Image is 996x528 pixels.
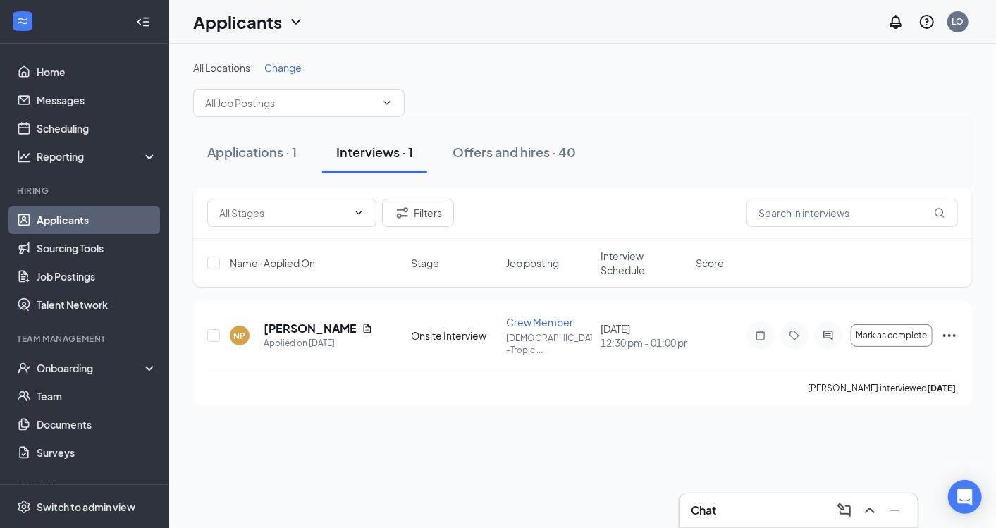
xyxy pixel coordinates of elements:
[851,324,933,347] button: Mark as complete
[353,207,364,219] svg: ChevronDown
[193,10,282,34] h1: Applicants
[362,323,373,334] svg: Document
[601,321,687,350] div: [DATE]
[453,143,576,161] div: Offers and hires · 40
[411,329,498,343] div: Onsite Interview
[17,149,31,164] svg: Analysis
[37,86,157,114] a: Messages
[746,199,958,227] input: Search in interviews
[37,58,157,86] a: Home
[207,143,297,161] div: Applications · 1
[808,382,958,394] p: [PERSON_NAME] interviewed .
[506,316,573,329] span: Crew Member
[37,361,145,375] div: Onboarding
[37,438,157,467] a: Surveys
[37,290,157,319] a: Talent Network
[219,205,348,221] input: All Stages
[833,499,856,522] button: ComposeMessage
[948,480,982,514] div: Open Intercom Messenger
[17,185,154,197] div: Hiring
[17,361,31,375] svg: UserCheck
[601,336,687,350] span: 12:30 pm - 01:00 pm
[37,206,157,234] a: Applicants
[382,199,454,227] button: Filter Filters
[16,14,30,28] svg: WorkstreamLogo
[859,499,881,522] button: ChevronUp
[264,321,356,336] h5: [PERSON_NAME]
[336,143,413,161] div: Interviews · 1
[934,207,945,219] svg: MagnifyingGlass
[856,331,927,340] span: Mark as complete
[927,383,956,393] b: [DATE]
[786,330,803,341] svg: Tag
[37,149,158,164] div: Reporting
[37,500,135,514] div: Switch to admin view
[918,13,935,30] svg: QuestionInfo
[394,204,411,221] svg: Filter
[381,97,393,109] svg: ChevronDown
[17,500,31,514] svg: Settings
[941,327,958,344] svg: Ellipses
[696,256,724,270] span: Score
[37,410,157,438] a: Documents
[601,249,687,277] span: Interview Schedule
[887,502,904,519] svg: Minimize
[861,502,878,519] svg: ChevronUp
[884,499,906,522] button: Minimize
[691,503,716,518] h3: Chat
[37,382,157,410] a: Team
[17,333,154,345] div: Team Management
[506,332,593,356] p: [DEMOGRAPHIC_DATA] -Tropic ...
[506,256,559,270] span: Job posting
[264,336,373,350] div: Applied on [DATE]
[411,256,439,270] span: Stage
[205,95,376,111] input: All Job Postings
[230,256,315,270] span: Name · Applied On
[193,61,250,74] span: All Locations
[820,330,837,341] svg: ActiveChat
[37,262,157,290] a: Job Postings
[37,114,157,142] a: Scheduling
[836,502,853,519] svg: ComposeMessage
[17,481,154,493] div: Payroll
[234,330,246,342] div: NP
[887,13,904,30] svg: Notifications
[952,16,964,27] div: LO
[136,15,150,29] svg: Collapse
[264,61,302,74] span: Change
[288,13,305,30] svg: ChevronDown
[752,330,769,341] svg: Note
[37,234,157,262] a: Sourcing Tools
